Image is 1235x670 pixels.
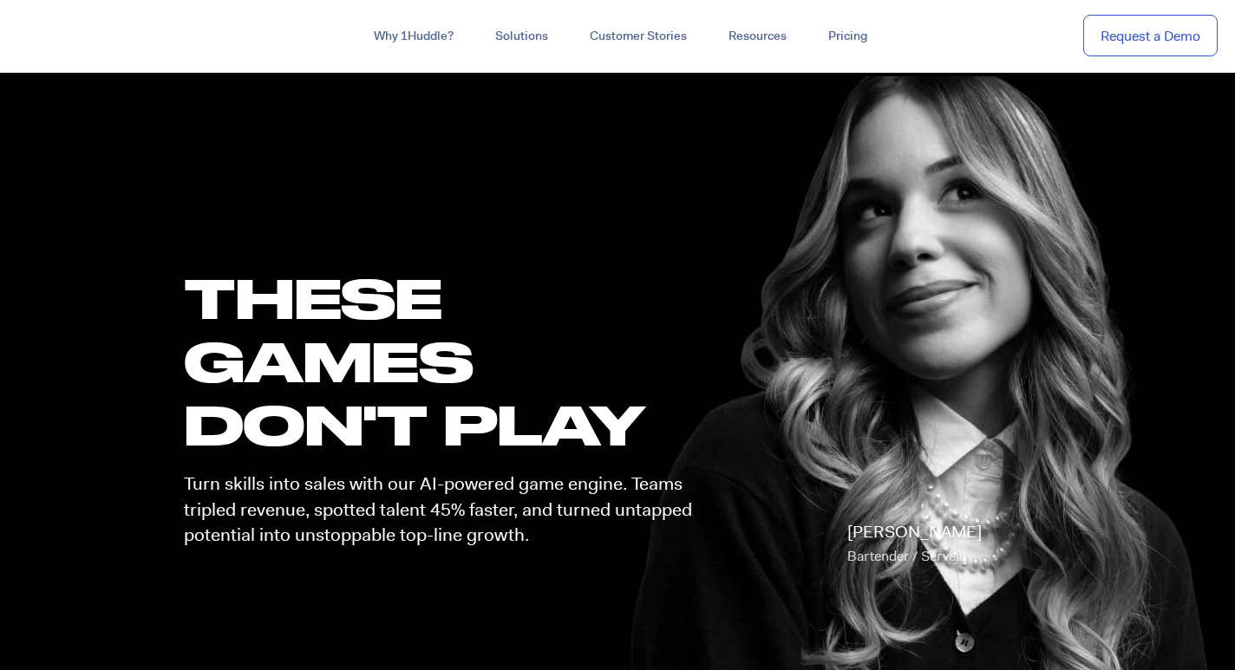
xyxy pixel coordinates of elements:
a: Resources [708,21,807,52]
img: ... [17,19,141,52]
a: Why 1Huddle? [353,21,474,52]
span: Bartender / Server [847,547,961,565]
a: Solutions [474,21,569,52]
p: Turn skills into sales with our AI-powered game engine. Teams tripled revenue, spotted talent 45%... [184,472,708,548]
h1: these GAMES DON'T PLAY [184,266,708,457]
a: Customer Stories [569,21,708,52]
p: [PERSON_NAME] [847,520,982,569]
a: Pricing [807,21,888,52]
a: Request a Demo [1083,15,1218,57]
